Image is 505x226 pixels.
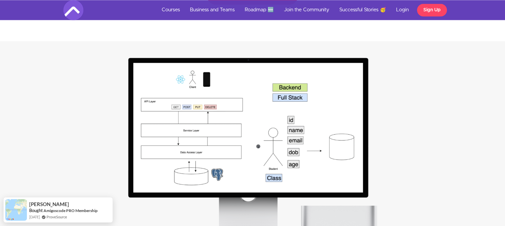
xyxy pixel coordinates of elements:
a: ProveSource [46,214,67,220]
a: Sign Up [417,4,447,16]
span: [DATE] [29,214,40,220]
img: provesource social proof notification image [5,199,27,221]
a: Amigoscode PRO Membership [43,208,98,213]
span: [PERSON_NAME] [29,201,69,207]
span: Bought [29,208,43,213]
